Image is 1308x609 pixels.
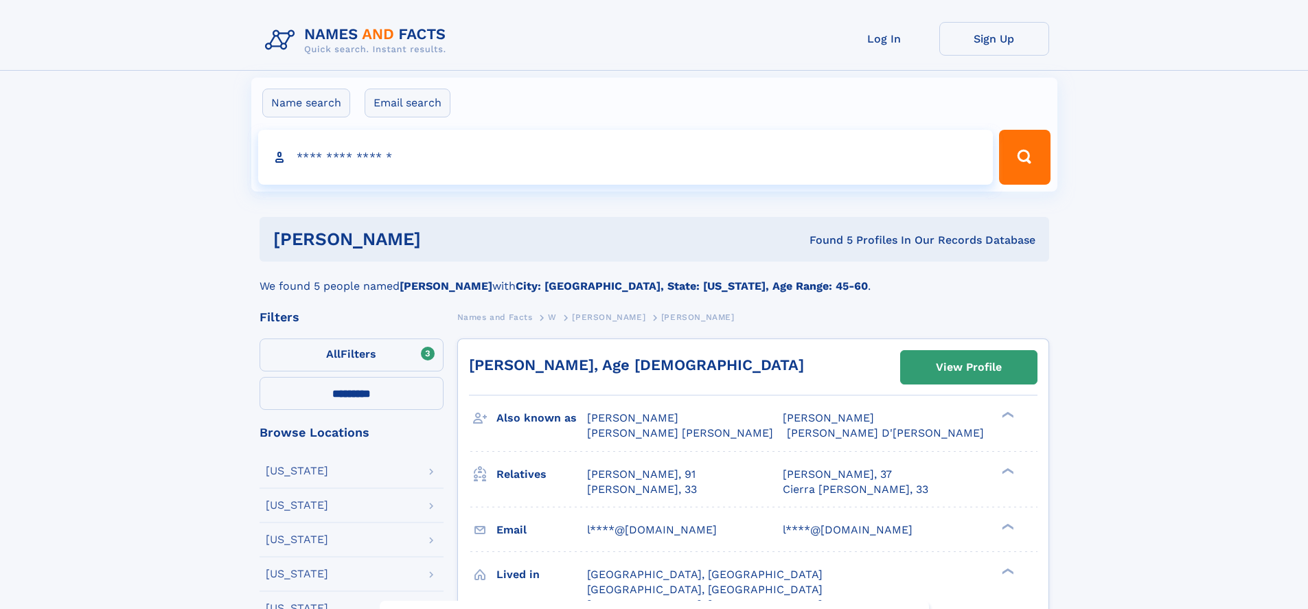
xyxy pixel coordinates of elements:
[469,356,804,374] a: [PERSON_NAME], Age [DEMOGRAPHIC_DATA]
[548,312,557,322] span: W
[661,312,735,322] span: [PERSON_NAME]
[615,233,1035,248] div: Found 5 Profiles In Our Records Database
[829,22,939,56] a: Log In
[258,130,994,185] input: search input
[266,568,328,579] div: [US_STATE]
[496,406,587,430] h3: Also known as
[587,568,823,581] span: [GEOGRAPHIC_DATA], [GEOGRAPHIC_DATA]
[998,411,1015,420] div: ❯
[516,279,868,292] b: City: [GEOGRAPHIC_DATA], State: [US_STATE], Age Range: 45-60
[787,426,984,439] span: [PERSON_NAME] D'[PERSON_NAME]
[400,279,492,292] b: [PERSON_NAME]
[266,534,328,545] div: [US_STATE]
[587,411,678,424] span: [PERSON_NAME]
[260,262,1049,295] div: We found 5 people named with .
[999,130,1050,185] button: Search Button
[496,518,587,542] h3: Email
[496,463,587,486] h3: Relatives
[901,351,1037,384] a: View Profile
[326,347,341,360] span: All
[783,411,874,424] span: [PERSON_NAME]
[262,89,350,117] label: Name search
[587,426,773,439] span: [PERSON_NAME] [PERSON_NAME]
[365,89,450,117] label: Email search
[572,312,645,322] span: [PERSON_NAME]
[457,308,533,325] a: Names and Facts
[587,583,823,596] span: [GEOGRAPHIC_DATA], [GEOGRAPHIC_DATA]
[260,426,444,439] div: Browse Locations
[587,482,697,497] a: [PERSON_NAME], 33
[998,566,1015,575] div: ❯
[260,338,444,371] label: Filters
[998,522,1015,531] div: ❯
[273,231,615,248] h1: [PERSON_NAME]
[266,466,328,476] div: [US_STATE]
[587,467,696,482] a: [PERSON_NAME], 91
[998,466,1015,475] div: ❯
[266,500,328,511] div: [US_STATE]
[260,311,444,323] div: Filters
[783,467,892,482] a: [PERSON_NAME], 37
[936,352,1002,383] div: View Profile
[572,308,645,325] a: [PERSON_NAME]
[783,482,928,497] a: Cierra [PERSON_NAME], 33
[548,308,557,325] a: W
[496,563,587,586] h3: Lived in
[260,22,457,59] img: Logo Names and Facts
[939,22,1049,56] a: Sign Up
